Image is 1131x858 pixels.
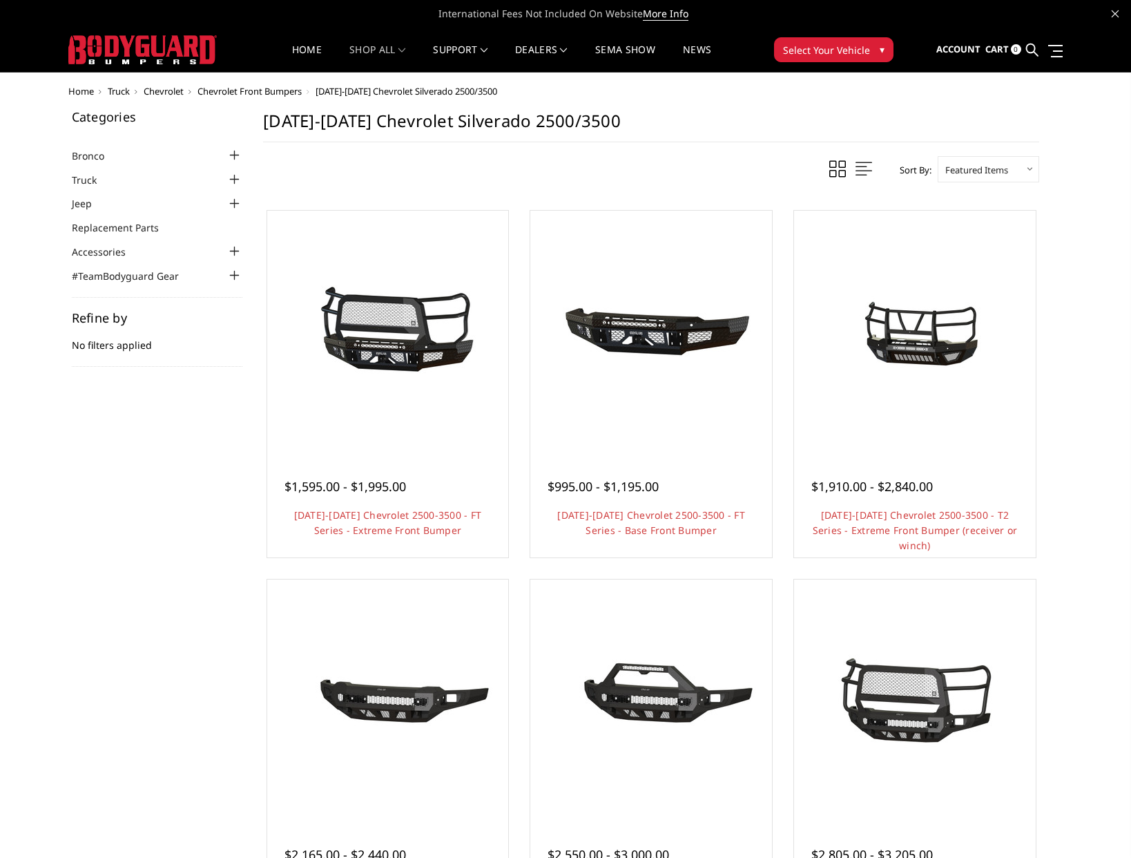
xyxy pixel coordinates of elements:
a: 2024-2025 Chevrolet 2500-3500 - FT Series - Base Front Bumper 2024-2025 Chevrolet 2500-3500 - FT ... [534,214,768,449]
span: 0 [1011,44,1021,55]
a: Jeep [72,196,109,211]
a: #TeamBodyguard Gear [72,269,196,283]
img: 2024-2025 Chevrolet 2500-3500 - Freedom Series - Sport Front Bumper (non-winch) [541,649,762,752]
a: Home [292,45,322,72]
span: $1,910.00 - $2,840.00 [811,478,933,495]
a: shop all [349,45,405,72]
a: 2024-2025 Chevrolet 2500-3500 - Freedom Series - Extreme Front Bumper [797,583,1032,818]
a: 2024-2025 Chevrolet 2500-3500 - Freedom Series - Sport Front Bumper (non-winch) [534,583,768,818]
a: Chevrolet Front Bumpers [197,85,302,97]
a: Chevrolet [144,85,184,97]
h1: [DATE]-[DATE] Chevrolet Silverado 2500/3500 [263,111,1039,142]
a: Replacement Parts [72,220,176,235]
a: Truck [108,85,130,97]
a: [DATE]-[DATE] Chevrolet 2500-3500 - T2 Series - Extreme Front Bumper (receiver or winch) [813,508,1018,552]
img: BODYGUARD BUMPERS [68,35,217,64]
span: ▾ [880,42,884,57]
a: Truck [72,173,114,187]
a: Cart 0 [985,31,1021,68]
a: Bronco [72,149,122,163]
a: More Info [643,7,688,21]
a: SEMA Show [595,45,655,72]
a: 2024-2025 Chevrolet 2500-3500 - T2 Series - Extreme Front Bumper (receiver or winch) 2024-2025 Ch... [797,214,1032,449]
h5: Refine by [72,312,243,324]
img: 2024-2025 Chevrolet 2500-3500 - Freedom Series - Extreme Front Bumper [804,649,1025,752]
span: Cart [985,43,1009,55]
img: 2024-2025 Chevrolet 2500-3500 - Freedom Series - Base Front Bumper (non-winch) [277,649,498,752]
a: Accessories [72,245,143,259]
a: Home [68,85,94,97]
a: [DATE]-[DATE] Chevrolet 2500-3500 - FT Series - Base Front Bumper [557,508,745,537]
a: News [683,45,711,72]
a: Dealers [515,45,568,72]
button: Select Your Vehicle [774,37,893,62]
a: [DATE]-[DATE] Chevrolet 2500-3500 - FT Series - Extreme Front Bumper [294,508,482,537]
span: [DATE]-[DATE] Chevrolet Silverado 2500/3500 [316,85,497,97]
a: Support [433,45,487,72]
span: $995.00 - $1,195.00 [548,478,659,495]
span: $1,595.00 - $1,995.00 [284,478,406,495]
a: Account [936,31,980,68]
span: Select Your Vehicle [783,43,870,57]
label: Sort By: [892,160,931,180]
span: Account [936,43,980,55]
a: 2024-2025 Chevrolet 2500-3500 - FT Series - Extreme Front Bumper 2024-2025 Chevrolet 2500-3500 - ... [271,214,505,449]
div: No filters applied [72,312,243,367]
a: 2024-2025 Chevrolet 2500-3500 - Freedom Series - Base Front Bumper (non-winch) [271,583,505,818]
h5: Categories [72,111,243,123]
